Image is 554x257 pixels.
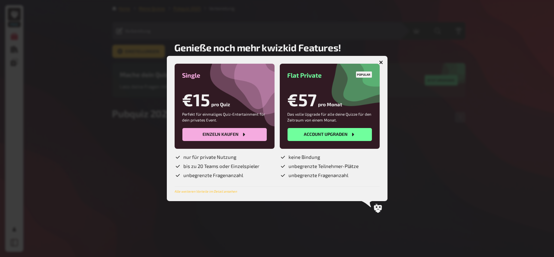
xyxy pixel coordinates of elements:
[182,128,267,141] button: Einzeln kaufen
[288,128,372,141] button: Account upgraden
[289,163,359,170] span: unbegrenzte Teilnehmer-Plätze
[288,71,372,79] h3: Flat Private
[318,101,342,110] span: pro Monat
[288,89,317,110] h1: €57
[175,189,237,193] a: Alle weiteren Vorteile im Detail ansehen
[289,172,349,179] span: unbegrenzte Fragenanzahl
[288,111,372,123] p: Das volle Upgrade für alle deine Quizze für den Zeitraum von einem Monat.
[212,101,230,110] span: pro Quiz
[182,89,210,110] h1: €15
[356,71,372,78] div: Popular
[289,154,320,161] span: keine Bindung
[182,71,267,79] h3: Single
[182,111,267,123] p: Perfekt für einmaliges Quiz-Entertainment für dein privates Event.
[184,154,237,161] span: nur für private Nutzung
[184,172,243,179] span: unbegrenzte Fragenanzahl
[175,42,341,53] h2: Genieße noch mehr kwizkid Features!
[184,163,260,170] span: bis zu 20 Teams oder Einzelspieler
